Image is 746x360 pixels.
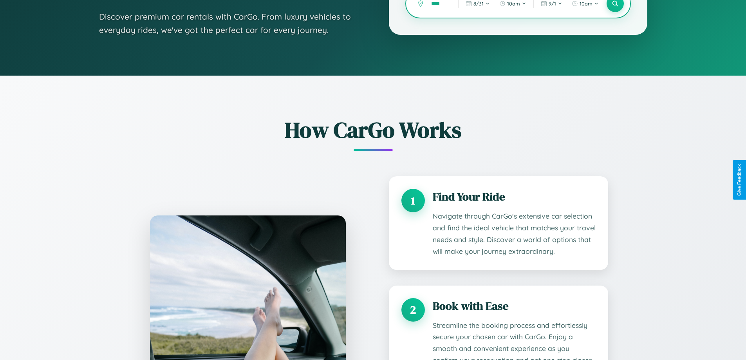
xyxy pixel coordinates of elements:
[401,189,425,212] div: 1
[473,0,484,7] span: 8 / 31
[433,298,596,314] h3: Book with Ease
[737,164,742,196] div: Give Feedback
[433,210,596,257] p: Navigate through CarGo's extensive car selection and find the ideal vehicle that matches your tra...
[507,0,520,7] span: 10am
[99,10,358,36] p: Discover premium car rentals with CarGo. From luxury vehicles to everyday rides, we've got the pe...
[580,0,592,7] span: 10am
[549,0,556,7] span: 9 / 1
[138,115,608,145] h2: How CarGo Works
[433,189,596,204] h3: Find Your Ride
[401,298,425,322] div: 2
